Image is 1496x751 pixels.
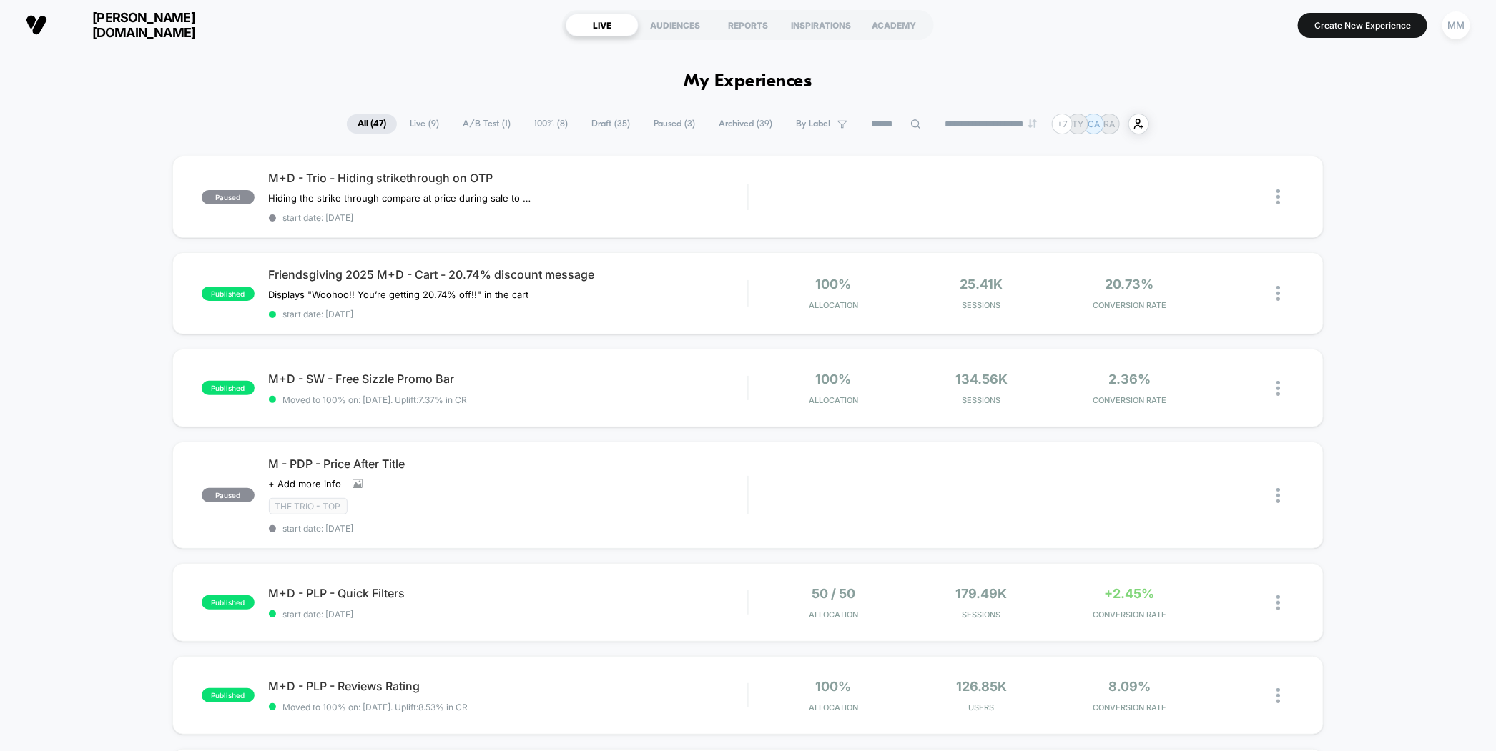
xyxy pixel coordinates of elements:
span: A/B Test ( 1 ) [452,114,521,134]
img: close [1276,488,1280,503]
span: CONVERSION RATE [1059,702,1200,712]
span: start date: [DATE] [269,212,748,223]
span: Users [911,702,1052,712]
span: published [202,595,255,610]
span: CONVERSION RATE [1059,610,1200,620]
span: 100% [815,372,851,387]
div: LIVE [566,14,639,36]
span: [PERSON_NAME][DOMAIN_NAME] [58,10,230,40]
span: Allocation [809,702,858,712]
span: Allocation [809,610,858,620]
p: TY [1073,119,1084,129]
button: MM [1438,11,1475,40]
span: 25.41k [960,277,1003,292]
span: published [202,381,255,395]
span: 134.56k [955,372,1008,387]
p: RA [1104,119,1116,129]
span: Draft ( 35 ) [581,114,641,134]
span: Live ( 9 ) [399,114,450,134]
button: Create New Experience [1298,13,1427,38]
h1: My Experiences [684,71,812,92]
img: close [1276,688,1280,703]
span: start date: [DATE] [269,309,748,319]
p: CA [1088,119,1100,129]
span: + Add more info [269,478,342,489]
span: Sessions [911,300,1052,310]
span: Hiding the strike through compare at price during sale to see whether its less confusing [269,192,534,204]
span: CONVERSION RATE [1059,300,1200,310]
span: Sessions [911,610,1052,620]
span: M - PDP - Price After Title [269,457,748,471]
img: close [1276,189,1280,204]
img: end [1028,119,1037,128]
span: 100% [815,679,851,694]
span: Moved to 100% on: [DATE] . Uplift: 7.37% in CR [283,394,468,405]
img: Visually logo [26,14,47,36]
span: M+D - SW - Free Sizzle Promo Bar [269,372,748,386]
span: Moved to 100% on: [DATE] . Uplift: 8.53% in CR [283,702,468,712]
span: Allocation [809,300,858,310]
img: close [1276,595,1280,610]
span: M+D - Trio - Hiding strikethrough on OTP [269,171,748,185]
span: M+D - PLP - Reviews Rating [269,679,748,693]
span: Sessions [911,395,1052,405]
button: [PERSON_NAME][DOMAIN_NAME] [21,9,234,41]
div: INSPIRATIONS [784,14,857,36]
span: paused [202,488,255,502]
span: All ( 47 ) [347,114,397,134]
span: Friendsgiving 2025 M+D - Cart - 20.74% discount message [269,267,748,282]
span: M+D - PLP - Quick Filters [269,586,748,600]
img: close [1276,381,1280,396]
span: 100% [815,277,851,292]
span: start date: [DATE] [269,523,748,534]
span: Paused ( 3 ) [643,114,706,134]
span: Allocation [809,395,858,405]
div: ACADEMY [857,14,930,36]
div: + 7 [1052,114,1073,134]
span: 50 / 50 [812,586,855,601]
span: published [202,688,255,702]
span: The Trio - Top [269,498,348,514]
span: 100% ( 8 ) [523,114,579,134]
span: Archived ( 39 ) [708,114,783,134]
span: Displays "Woohoo!! You’re getting 20.74% off!!" in the cart [269,289,529,300]
span: 8.09% [1108,679,1151,694]
span: 20.73% [1106,277,1154,292]
img: close [1276,286,1280,301]
span: 126.85k [956,679,1007,694]
span: published [202,287,255,301]
span: CONVERSION RATE [1059,395,1200,405]
div: AUDIENCES [639,14,712,36]
span: start date: [DATE] [269,609,748,620]
div: MM [1442,11,1470,39]
span: +2.45% [1105,586,1155,601]
div: REPORTS [712,14,784,36]
span: 179.49k [956,586,1008,601]
span: paused [202,190,255,204]
span: By Label [796,119,830,129]
span: 2.36% [1108,372,1151,387]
